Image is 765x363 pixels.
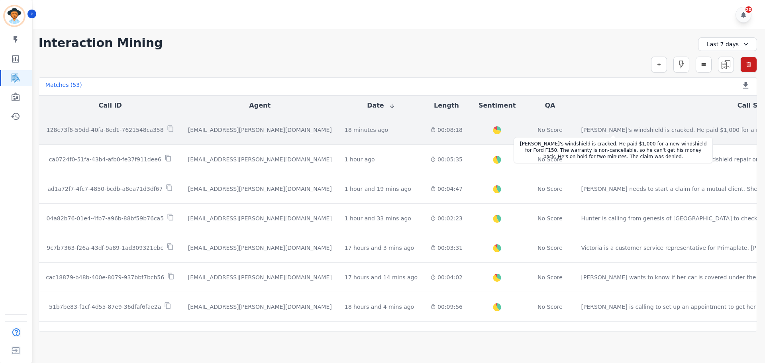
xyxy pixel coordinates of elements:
button: Date [367,101,395,110]
div: [EMAIL_ADDRESS][PERSON_NAME][DOMAIN_NAME] [188,244,332,252]
div: Last 7 days [698,37,757,51]
button: Call ID [99,101,122,110]
p: ad1a72f7-4fc7-4850-bcdb-a8ea71d3df67 [47,185,163,193]
button: Length [434,101,459,110]
p: 9c7b7363-f26a-43df-9a89-1ad309321ebc [47,244,163,252]
div: 00:04:02 [430,273,463,281]
div: [EMAIL_ADDRESS][PERSON_NAME][DOMAIN_NAME] [188,126,332,134]
div: [PERSON_NAME]'s windshield is cracked. He paid $1,000 for a new windshield for Ford F150. The war... [519,141,708,160]
div: No Score [537,303,563,311]
div: [EMAIL_ADDRESS][PERSON_NAME][DOMAIN_NAME] [188,214,332,222]
div: 18 minutes ago [345,126,388,134]
div: 00:05:35 [430,155,463,163]
p: cac18879-b48b-400e-8079-937bbf7bcb56 [46,273,164,281]
div: 00:08:18 [430,126,463,134]
div: 1 hour and 19 mins ago [345,185,411,193]
img: Bordered avatar [5,6,24,26]
div: 18 hours and 4 mins ago [345,303,414,311]
p: 128c73f6-59dd-40fa-8ed1-7621548ca358 [47,126,164,134]
div: No Score [537,244,563,252]
p: 04a82b76-01e4-4fb7-a96b-88bf59b76ca5 [46,214,164,222]
div: 00:02:23 [430,214,463,222]
button: Sentiment [479,101,516,110]
div: [EMAIL_ADDRESS][PERSON_NAME][DOMAIN_NAME] [188,273,332,281]
div: No Score [537,273,563,281]
div: No Score [537,185,563,193]
div: 1 hour and 33 mins ago [345,214,411,222]
p: 51b7be83-f1cf-4d55-87e9-36dfaf6fae2a [49,303,161,311]
h1: Interaction Mining [39,36,163,50]
div: 00:09:56 [430,303,463,311]
div: No Score [537,126,563,134]
div: Matches ( 53 ) [45,81,82,92]
div: 00:04:47 [430,185,463,193]
div: [EMAIL_ADDRESS][PERSON_NAME][DOMAIN_NAME] [188,303,332,311]
div: [EMAIL_ADDRESS][PERSON_NAME][DOMAIN_NAME] [188,185,332,193]
button: QA [545,101,555,110]
div: 1 hour ago [345,155,375,163]
p: ca0724f0-51fa-43b4-afb0-fe37f911dee6 [49,155,161,163]
div: 20 [745,6,752,13]
div: 17 hours and 14 mins ago [345,273,418,281]
div: 17 hours and 3 mins ago [345,244,414,252]
button: Agent [249,101,271,110]
div: [EMAIL_ADDRESS][PERSON_NAME][DOMAIN_NAME] [188,155,332,163]
div: 00:03:31 [430,244,463,252]
div: No Score [537,214,563,222]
